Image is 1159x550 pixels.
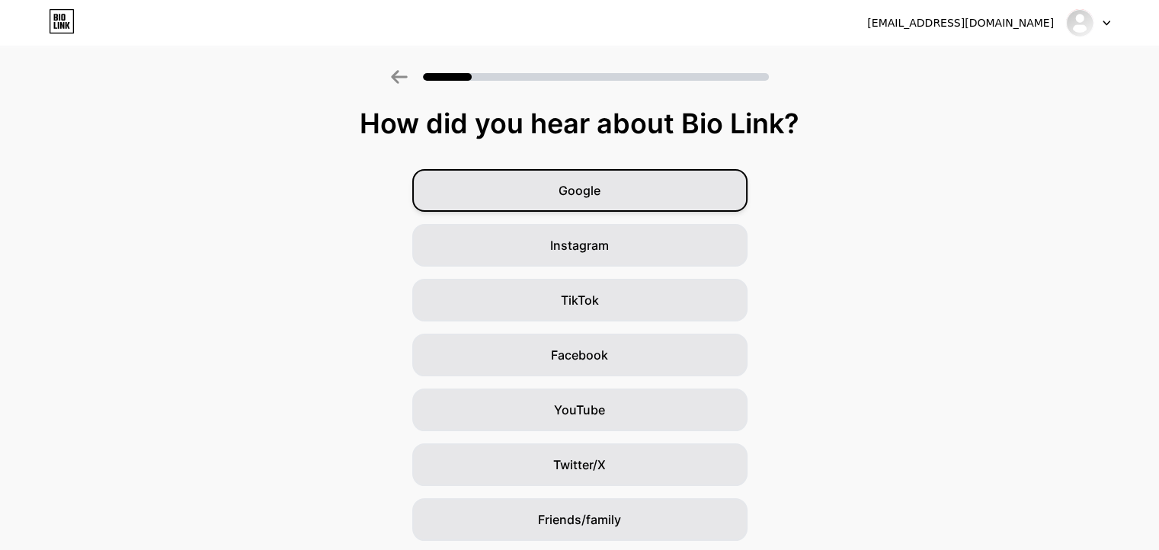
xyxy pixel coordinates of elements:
[8,108,1151,139] div: How did you hear about Bio Link?
[559,181,600,200] span: Google
[561,291,599,309] span: TikTok
[551,346,608,364] span: Facebook
[538,510,621,529] span: Friends/family
[867,15,1054,31] div: [EMAIL_ADDRESS][DOMAIN_NAME]
[553,456,606,474] span: Twitter/X
[554,401,605,419] span: YouTube
[1065,8,1094,37] img: Kazi Raisul Islam
[550,236,609,254] span: Instagram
